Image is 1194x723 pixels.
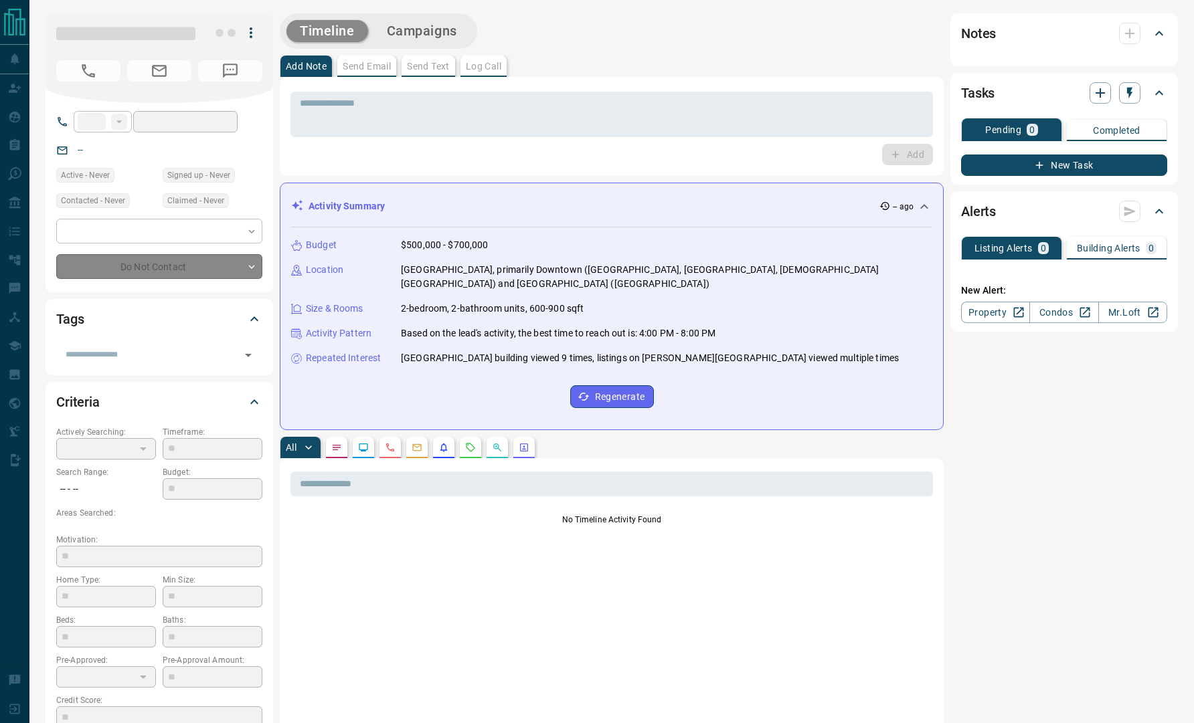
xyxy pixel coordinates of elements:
p: 0 [1041,243,1046,253]
svg: Agent Actions [519,442,529,453]
p: -- - -- [56,478,156,500]
span: No Email [127,60,191,82]
p: Repeated Interest [306,351,381,365]
p: Motivation: [56,534,262,546]
p: Credit Score: [56,694,262,706]
p: Areas Searched: [56,507,262,519]
h2: Tasks [961,82,995,104]
h2: Criteria [56,391,100,413]
p: Activity Pattern [306,326,371,340]
button: Regenerate [570,385,654,408]
p: $500,000 - $700,000 [401,238,489,252]
p: Actively Searching: [56,426,156,438]
div: Tasks [961,77,1167,109]
svg: Opportunities [492,442,503,453]
p: Budget: [163,466,262,478]
p: 0 [1148,243,1154,253]
h2: Notes [961,23,996,44]
p: Size & Rooms [306,302,363,316]
h2: Alerts [961,201,996,222]
span: Active - Never [61,169,110,182]
span: Contacted - Never [61,194,125,207]
svg: Emails [412,442,422,453]
svg: Calls [385,442,396,453]
p: Location [306,263,343,277]
p: Timeframe: [163,426,262,438]
button: Campaigns [373,20,471,42]
p: Based on the lead's activity, the best time to reach out is: 4:00 PM - 8:00 PM [401,326,715,340]
p: Pending [985,125,1021,134]
p: New Alert: [961,284,1167,298]
p: Search Range: [56,466,156,478]
a: Mr.Loft [1098,302,1167,323]
span: No Number [198,60,262,82]
div: Tags [56,303,262,335]
p: Pre-Approved: [56,654,156,666]
button: New Task [961,154,1167,176]
p: Listing Alerts [974,243,1033,253]
p: 0 [1029,125,1035,134]
span: Signed up - Never [167,169,230,182]
a: Condos [1029,302,1098,323]
p: No Timeline Activity Found [290,514,933,526]
svg: Requests [465,442,476,453]
svg: Listing Alerts [438,442,449,453]
p: [GEOGRAPHIC_DATA] building viewed 9 times, listings on [PERSON_NAME][GEOGRAPHIC_DATA] viewed mult... [401,351,899,365]
p: 2-bedroom, 2-bathroom units, 600-900 sqft [401,302,584,316]
p: Budget [306,238,337,252]
div: Alerts [961,195,1167,227]
svg: Notes [331,442,342,453]
div: Do Not Contact [56,254,262,279]
p: Beds: [56,614,156,626]
div: Activity Summary-- ago [291,194,932,219]
a: -- [78,144,83,155]
p: [GEOGRAPHIC_DATA], primarily Downtown ([GEOGRAPHIC_DATA], [GEOGRAPHIC_DATA], [DEMOGRAPHIC_DATA][G... [401,263,932,291]
p: Baths: [163,614,262,626]
div: Notes [961,17,1167,49]
span: Claimed - Never [167,194,224,207]
svg: Lead Browsing Activity [358,442,369,453]
p: All [286,443,296,452]
p: Add Note [286,62,327,71]
p: Building Alerts [1077,243,1140,253]
h2: Tags [56,308,84,330]
p: Home Type: [56,574,156,586]
p: Completed [1093,126,1140,135]
p: -- ago [893,201,914,213]
p: Pre-Approval Amount: [163,654,262,666]
span: No Number [56,60,120,82]
a: Property [961,302,1030,323]
button: Open [239,346,258,365]
button: Timeline [286,20,368,42]
div: Criteria [56,386,262,418]
p: Min Size: [163,574,262,586]
p: Activity Summary [309,199,385,213]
